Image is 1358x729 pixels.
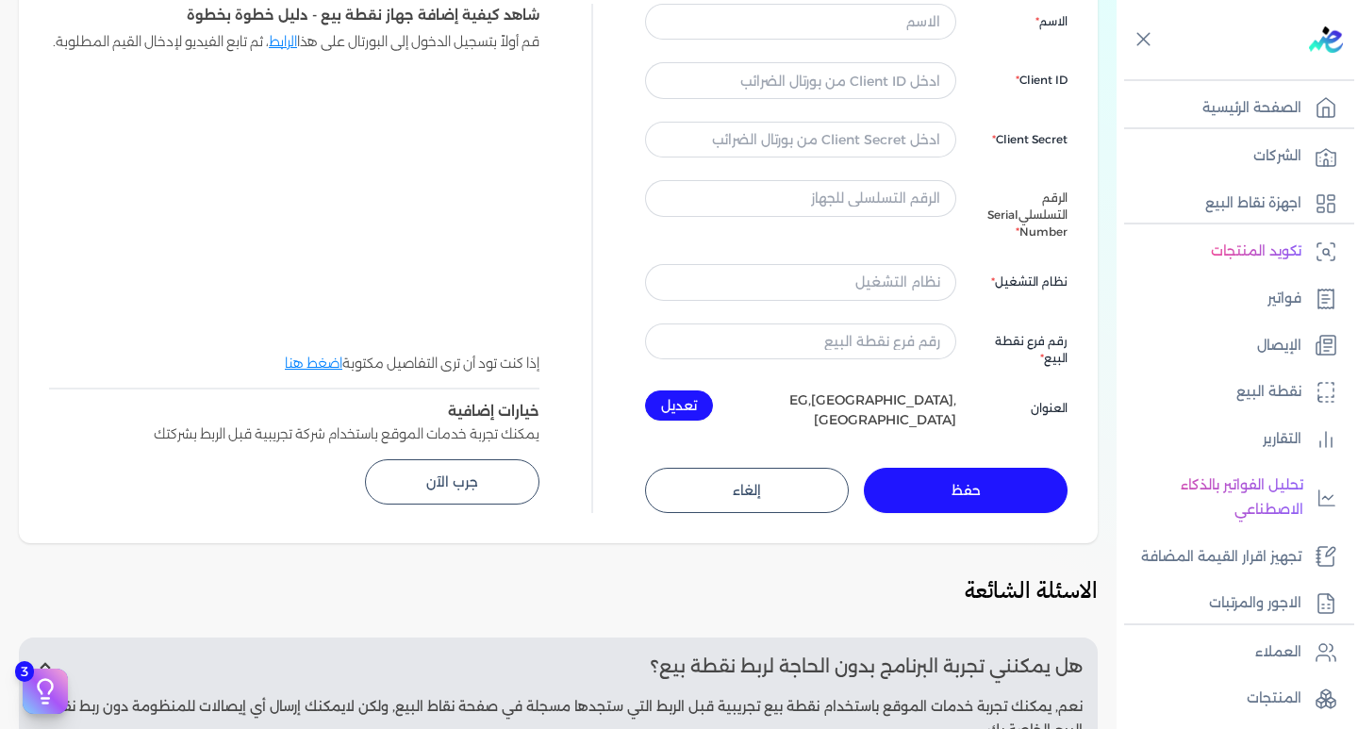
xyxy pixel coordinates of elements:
[645,323,956,359] input: رقم فرع نقطة البيع
[1117,89,1347,128] a: الصفحة الرئيسية
[713,390,956,430] div: EG,[GEOGRAPHIC_DATA],[GEOGRAPHIC_DATA]
[992,131,1068,148] label: Client Secret
[1117,420,1347,459] a: التقارير
[645,4,956,40] input: الاسم
[269,33,297,50] a: الرابط
[1209,591,1301,616] p: الاجور والمرتبات
[1117,137,1347,176] a: الشركات
[1031,400,1068,417] label: العنوان
[1117,184,1347,224] a: اجهزة نقاط البيع
[991,273,1068,290] label: نظام التشغيل
[1141,545,1301,570] p: تجهيز اقرار القيمة المضافة
[1117,326,1347,366] a: الإيصال
[49,32,539,52] span: قم أولاً بتسجيل الدخول إلى البورتال على هذا ، ثم تابع الفيديو لإدخال القيم المطلوبة.
[365,459,539,505] button: جرب الآن
[1309,26,1343,53] img: logo
[1117,373,1347,412] a: نقطة البيع
[1117,679,1347,719] a: المنتجات
[1257,334,1301,358] p: الإيصال
[979,333,1068,367] label: رقم فرع نقطة البيع
[49,59,539,336] iframe: Drive video player
[645,180,956,216] input: الرقم التسلسلي للجهاز
[23,669,68,714] button: 3
[1255,640,1301,665] p: العملاء
[1117,279,1347,319] a: فواتير
[1236,380,1301,405] p: نقطة البيع
[19,573,1098,607] h3: الاسئلة الشائعة
[864,468,1068,513] button: حفظ
[1211,240,1301,264] p: تكويد المنتجات
[1247,687,1301,711] p: المنتجات
[285,355,342,372] a: اضغط هنا
[645,390,713,421] button: تعديل
[1117,538,1347,577] a: تجهيز اقرار القيمة المضافة
[1267,287,1301,311] p: فواتير
[1253,144,1301,169] p: الشركات
[645,468,849,513] button: إلغاء
[1016,72,1068,89] label: Client ID
[979,190,1068,240] label: الرقم التسلسلي
[1117,232,1347,272] a: تكويد المنتجات
[15,661,34,682] span: 3
[1202,96,1301,121] p: الصفحة الرئيسية
[1035,13,1068,30] label: الاسم
[1263,427,1301,452] p: التقارير
[154,425,539,442] span: يمكنك تجربة خدمات الموقع باستخدام شركة تجريبية قبل الربط بشركتك
[645,122,956,157] input: ادخل Client Secret من بورتال الضرائب
[285,355,539,372] span: إذا كنت تود أن ترى التفاصيل مكتوبة
[49,4,539,28] p: شاهد كيفية إضافة جهاز نقطة بيع - دليل خطوة بخطوة
[49,400,539,424] p: خيارات إضافية
[1117,466,1347,529] a: تحليل الفواتير بالذكاء الاصطناعي
[1205,191,1301,216] p: اجهزة نقاط البيع
[645,264,956,300] input: نظام التشغيل
[1117,633,1347,672] a: العملاء
[1117,584,1347,623] a: الاجور والمرتبات
[645,62,956,98] input: ادخل Client ID من بورتال الضرائب
[1126,473,1303,522] p: تحليل الفواتير بالذكاء الاصطناعي
[987,207,1068,239] span: Serial Number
